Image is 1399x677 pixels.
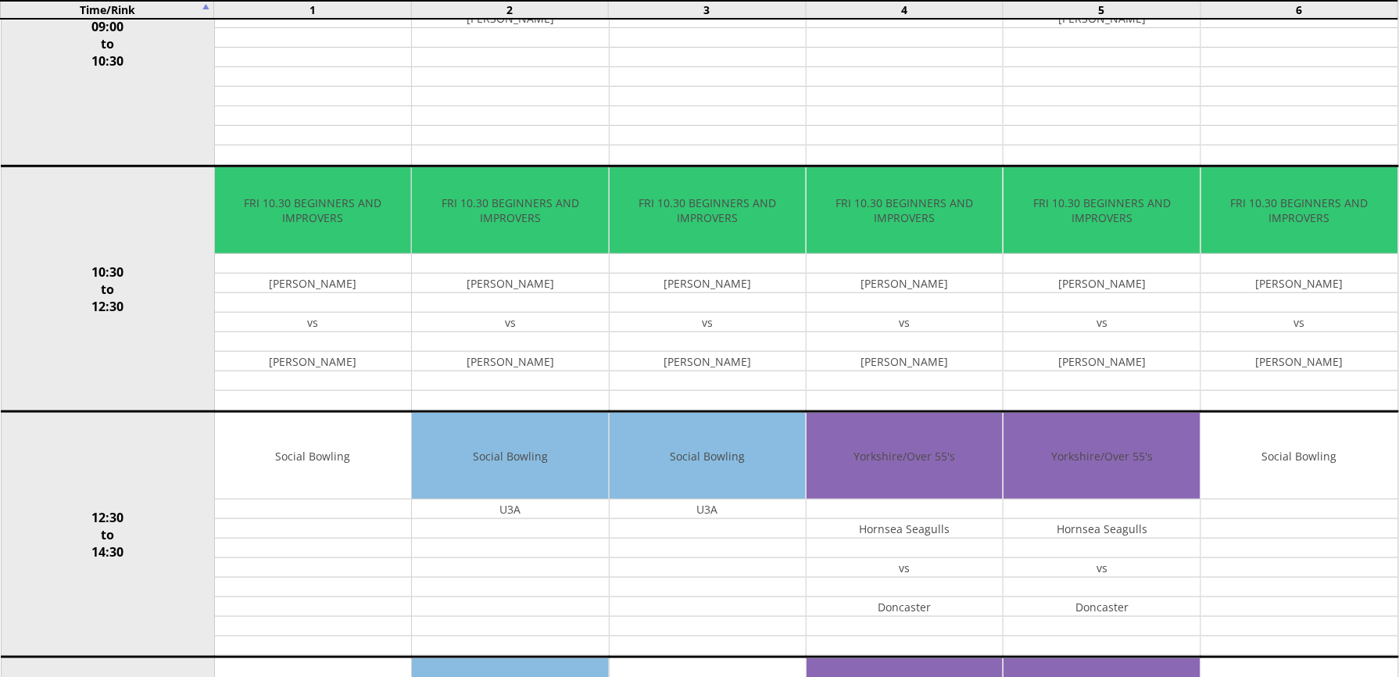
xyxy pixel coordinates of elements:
td: [PERSON_NAME] [610,274,806,293]
td: vs [807,558,1003,578]
td: U3A [610,500,806,519]
td: 10:30 to 12:30 [1,167,214,412]
td: Hornsea Seagulls [1004,519,1200,539]
td: [PERSON_NAME] [807,274,1003,293]
td: [PERSON_NAME] [807,352,1003,371]
td: Time/Rink [1,1,214,19]
td: 1 [213,1,411,19]
td: [PERSON_NAME] [412,274,608,293]
td: 3 [609,1,807,19]
td: FRI 10.30 BEGINNERS AND IMPROVERS [807,167,1003,254]
td: FRI 10.30 BEGINNERS AND IMPROVERS [610,167,806,254]
td: 6 [1200,1,1398,19]
td: 5 [1004,1,1201,19]
td: Social Bowling [610,413,806,500]
td: Social Bowling [1201,413,1398,500]
td: Doncaster [807,597,1003,617]
td: Yorkshire/Over 55's [1004,413,1200,500]
td: 12:30 to 14:30 [1,412,214,657]
td: Social Bowling [412,413,608,500]
td: vs [1201,313,1398,332]
td: vs [807,313,1003,332]
td: vs [1004,558,1200,578]
td: FRI 10.30 BEGINNERS AND IMPROVERS [215,167,411,254]
td: FRI 10.30 BEGINNERS AND IMPROVERS [412,167,608,254]
td: [PERSON_NAME] [215,274,411,293]
td: [PERSON_NAME] [1004,352,1200,371]
td: 2 [411,1,609,19]
td: Hornsea Seagulls [807,519,1003,539]
td: Yorkshire/Over 55's [807,413,1003,500]
td: [PERSON_NAME] [610,352,806,371]
td: [PERSON_NAME] [1201,352,1398,371]
td: Social Bowling [215,413,411,500]
td: FRI 10.30 BEGINNERS AND IMPROVERS [1004,167,1200,254]
td: vs [610,313,806,332]
td: [PERSON_NAME] [1004,274,1200,293]
td: vs [412,313,608,332]
td: vs [215,313,411,332]
td: 4 [806,1,1004,19]
td: FRI 10.30 BEGINNERS AND IMPROVERS [1201,167,1398,254]
td: U3A [412,500,608,519]
td: [PERSON_NAME] [412,352,608,371]
td: vs [1004,313,1200,332]
td: Doncaster [1004,597,1200,617]
td: [PERSON_NAME] [215,352,411,371]
td: [PERSON_NAME] [1201,274,1398,293]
